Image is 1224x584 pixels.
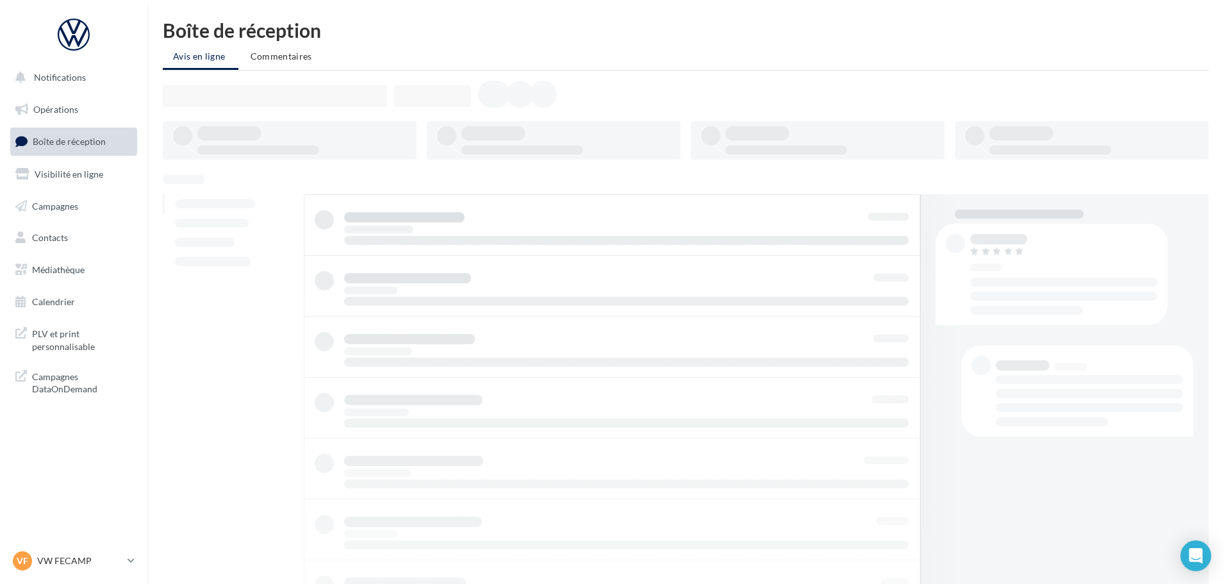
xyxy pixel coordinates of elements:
[32,296,75,307] span: Calendrier
[8,64,135,91] button: Notifications
[8,288,140,315] a: Calendrier
[17,555,28,567] span: VF
[8,128,140,155] a: Boîte de réception
[32,325,132,353] span: PLV et print personnalisable
[8,96,140,123] a: Opérations
[10,549,137,573] a: VF VW FECAMP
[32,232,68,243] span: Contacts
[35,169,103,179] span: Visibilité en ligne
[34,72,86,83] span: Notifications
[32,200,78,211] span: Campagnes
[8,193,140,220] a: Campagnes
[163,21,1209,40] div: Boîte de réception
[8,363,140,401] a: Campagnes DataOnDemand
[32,368,132,396] span: Campagnes DataOnDemand
[8,161,140,188] a: Visibilité en ligne
[8,256,140,283] a: Médiathèque
[33,104,78,115] span: Opérations
[251,51,312,62] span: Commentaires
[8,320,140,358] a: PLV et print personnalisable
[32,264,85,275] span: Médiathèque
[1180,540,1211,571] div: Open Intercom Messenger
[8,224,140,251] a: Contacts
[33,136,106,147] span: Boîte de réception
[37,555,122,567] p: VW FECAMP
